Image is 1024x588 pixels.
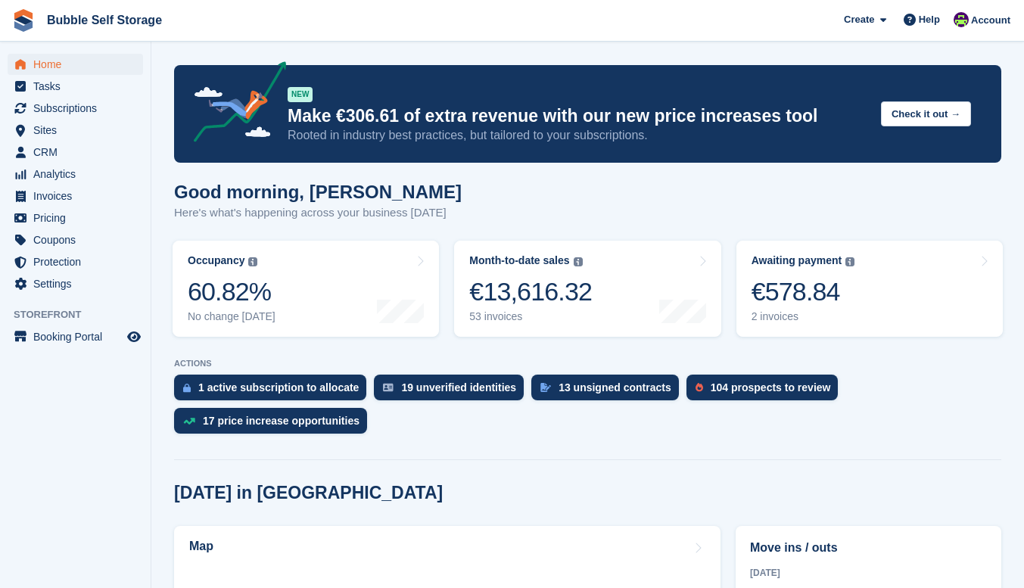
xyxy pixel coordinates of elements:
h2: Move ins / outs [750,539,987,557]
a: menu [8,326,143,347]
span: Invoices [33,185,124,207]
span: Subscriptions [33,98,124,119]
a: menu [8,251,143,272]
span: CRM [33,142,124,163]
a: 104 prospects to review [686,375,846,408]
a: Occupancy 60.82% No change [DATE] [173,241,439,337]
a: Month-to-date sales €13,616.32 53 invoices [454,241,721,337]
div: 13 unsigned contracts [559,381,671,394]
a: menu [8,207,143,229]
a: 17 price increase opportunities [174,408,375,441]
a: menu [8,76,143,97]
h2: [DATE] in [GEOGRAPHIC_DATA] [174,483,443,503]
div: NEW [288,87,313,102]
div: No change [DATE] [188,310,275,323]
img: icon-info-grey-7440780725fd019a000dd9b08b2336e03edf1995a4989e88bcd33f0948082b44.svg [845,257,854,266]
a: menu [8,120,143,141]
a: menu [8,98,143,119]
span: Account [971,13,1010,28]
a: 13 unsigned contracts [531,375,686,408]
p: Here's what's happening across your business [DATE] [174,204,462,222]
a: 1 active subscription to allocate [174,375,374,408]
a: menu [8,142,143,163]
span: Coupons [33,229,124,250]
img: contract_signature_icon-13c848040528278c33f63329250d36e43548de30e8caae1d1a13099fd9432cc5.svg [540,383,551,392]
a: Awaiting payment €578.84 2 invoices [736,241,1003,337]
a: 19 unverified identities [374,375,531,408]
span: Booking Portal [33,326,124,347]
a: Preview store [125,328,143,346]
div: 17 price increase opportunities [203,415,359,427]
div: 2 invoices [752,310,855,323]
p: Rooted in industry best practices, but tailored to your subscriptions. [288,127,869,144]
div: 53 invoices [469,310,592,323]
a: menu [8,185,143,207]
img: icon-info-grey-7440780725fd019a000dd9b08b2336e03edf1995a4989e88bcd33f0948082b44.svg [248,257,257,266]
div: €578.84 [752,276,855,307]
span: Sites [33,120,124,141]
div: 19 unverified identities [401,381,516,394]
img: stora-icon-8386f47178a22dfd0bd8f6a31ec36ba5ce8667c1dd55bd0f319d3a0aa187defe.svg [12,9,35,32]
img: active_subscription_to_allocate_icon-d502201f5373d7db506a760aba3b589e785aa758c864c3986d89f69b8ff3... [183,383,191,393]
span: Tasks [33,76,124,97]
img: prospect-51fa495bee0391a8d652442698ab0144808aea92771e9ea1ae160a38d050c398.svg [696,383,703,392]
a: Bubble Self Storage [41,8,168,33]
span: Analytics [33,163,124,185]
img: verify_identity-adf6edd0f0f0b5bbfe63781bf79b02c33cf7c696d77639b501bdc392416b5a36.svg [383,383,394,392]
span: Create [844,12,874,27]
a: menu [8,163,143,185]
a: menu [8,54,143,75]
div: 60.82% [188,276,275,307]
a: menu [8,273,143,294]
img: icon-info-grey-7440780725fd019a000dd9b08b2336e03edf1995a4989e88bcd33f0948082b44.svg [574,257,583,266]
div: 104 prospects to review [711,381,831,394]
img: price_increase_opportunities-93ffe204e8149a01c8c9dc8f82e8f89637d9d84a8eef4429ea346261dce0b2c0.svg [183,418,195,425]
p: Make €306.61 of extra revenue with our new price increases tool [288,105,869,127]
div: Occupancy [188,254,244,267]
img: price-adjustments-announcement-icon-8257ccfd72463d97f412b2fc003d46551f7dbcb40ab6d574587a9cd5c0d94... [181,61,287,148]
div: [DATE] [750,566,987,580]
span: Protection [33,251,124,272]
span: Home [33,54,124,75]
div: 1 active subscription to allocate [198,381,359,394]
h1: Good morning, [PERSON_NAME] [174,182,462,202]
div: Month-to-date sales [469,254,569,267]
a: menu [8,229,143,250]
div: Awaiting payment [752,254,842,267]
button: Check it out → [881,101,971,126]
div: €13,616.32 [469,276,592,307]
span: Settings [33,273,124,294]
img: Tom Gilmore [954,12,969,27]
span: Help [919,12,940,27]
span: Pricing [33,207,124,229]
h2: Map [189,540,213,553]
p: ACTIONS [174,359,1001,369]
span: Storefront [14,307,151,322]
